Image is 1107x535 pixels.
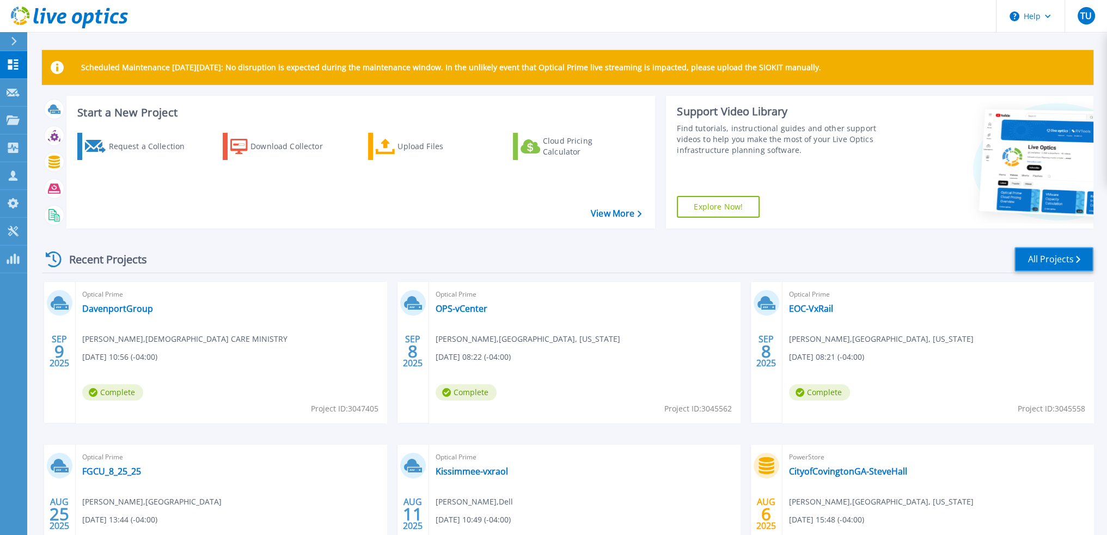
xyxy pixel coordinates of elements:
a: DavenportGroup [82,303,153,314]
p: Scheduled Maintenance [DATE][DATE]: No disruption is expected during the maintenance window. In t... [81,63,821,72]
a: OPS-vCenter [436,303,487,314]
div: Request a Collection [108,136,195,157]
div: AUG 2025 [756,494,776,534]
span: Complete [82,384,143,401]
span: PowerStore [789,451,1087,463]
div: AUG 2025 [49,494,70,534]
span: 8 [408,347,418,356]
a: Explore Now! [677,196,760,218]
div: Support Video Library [677,104,895,119]
a: EOC-VxRail [789,303,833,314]
span: Project ID: 3045558 [1018,403,1085,415]
div: Recent Projects [42,246,162,273]
a: All Projects [1014,247,1093,272]
a: Kissimmee-vxraol [436,466,508,477]
span: Project ID: 3047405 [311,403,378,415]
span: Optical Prime [789,288,1087,300]
h3: Start a New Project [77,107,641,119]
span: 11 [403,509,423,519]
a: Download Collector [223,133,344,160]
span: 6 [761,509,771,519]
span: TU [1080,11,1092,20]
span: [PERSON_NAME] , [GEOGRAPHIC_DATA], [US_STATE] [789,333,974,345]
div: SEP 2025 [49,331,70,371]
span: [DATE] 08:21 (-04:00) [789,351,864,363]
span: [PERSON_NAME] , [DEMOGRAPHIC_DATA] CARE MINISTRY [82,333,288,345]
div: SEP 2025 [402,331,423,371]
div: Cloud Pricing Calculator [543,136,630,157]
span: Complete [789,384,850,401]
span: [DATE] 10:49 (-04:00) [436,514,511,526]
span: [DATE] 13:44 (-04:00) [82,514,157,526]
a: Upload Files [368,133,490,160]
a: Request a Collection [77,133,199,160]
span: Optical Prime [436,288,733,300]
span: [PERSON_NAME] , [GEOGRAPHIC_DATA] [82,496,222,508]
span: [DATE] 15:48 (-04:00) [789,514,864,526]
span: Optical Prime [82,288,380,300]
span: [PERSON_NAME] , [GEOGRAPHIC_DATA], [US_STATE] [436,333,620,345]
span: [PERSON_NAME] , Dell [436,496,513,508]
a: FGCU_8_25_25 [82,466,141,477]
span: Optical Prime [82,451,380,463]
a: CityofCovingtonGA-SteveHall [789,466,907,477]
div: Upload Files [397,136,485,157]
div: Find tutorials, instructional guides and other support videos to help you make the most of your L... [677,123,895,156]
a: View More [591,208,641,219]
div: AUG 2025 [402,494,423,534]
span: 25 [50,509,69,519]
div: SEP 2025 [756,331,776,371]
span: 8 [761,347,771,356]
span: [DATE] 10:56 (-04:00) [82,351,157,363]
div: Download Collector [250,136,338,157]
span: Project ID: 3045562 [664,403,732,415]
span: Complete [436,384,497,401]
span: 9 [54,347,64,356]
a: Cloud Pricing Calculator [513,133,634,160]
span: [DATE] 08:22 (-04:00) [436,351,511,363]
span: Optical Prime [436,451,733,463]
span: [PERSON_NAME] , [GEOGRAPHIC_DATA], [US_STATE] [789,496,974,508]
